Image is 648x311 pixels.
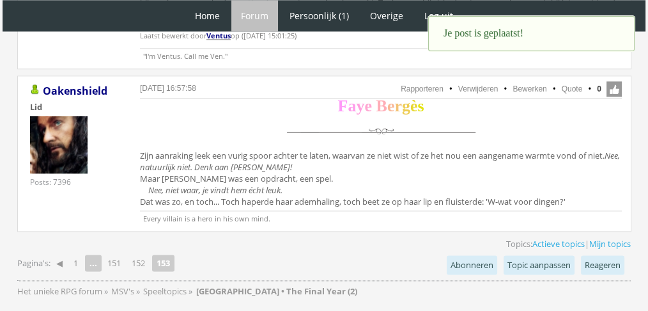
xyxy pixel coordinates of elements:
[394,97,402,115] span: r
[140,26,622,45] p: Laatst bewerkt door op ([DATE] 15:01:25)
[447,255,497,275] a: Abonneren
[410,97,418,115] span: è
[364,97,372,115] span: e
[513,84,546,93] a: Bewerken
[140,84,196,93] a: [DATE] 16:57:58
[143,285,187,297] span: Speeltopics
[143,285,189,297] a: Speeltopics
[562,84,583,93] a: Quote
[402,97,410,115] span: g
[428,16,635,51] div: Je post is geplaatst!
[282,118,480,147] img: scheidingslijn.png
[30,101,120,113] div: Lid
[68,254,83,272] a: 1
[338,97,348,115] span: F
[597,83,601,95] span: 0
[30,177,71,187] div: Posts: 7396
[127,254,150,272] a: 152
[140,211,622,223] p: Every villain is a hero in his own mind.
[17,257,50,269] span: Pagina's:
[43,84,107,98] a: Oakenshield
[206,31,231,40] a: Ventus
[401,84,444,93] a: Rapporteren
[17,285,102,297] span: Het unieke RPG forum
[348,97,356,115] span: a
[387,97,395,115] span: e
[504,255,575,275] a: Topic aanpassen
[589,238,631,250] a: Mijn topics
[148,184,282,196] i: Nee, niet waar, je vindt hem écht leuk.
[136,285,140,297] span: »
[196,285,357,297] strong: [GEOGRAPHIC_DATA] • The Final Year (2)
[85,255,102,271] span: ...
[417,97,424,115] span: s
[30,116,88,173] img: Oakenshield
[506,238,631,250] span: Topics: |
[140,48,622,61] p: "I'm Ventus. Call me Ven."
[30,84,40,95] img: Gebruiker is online
[152,255,174,271] strong: 153
[356,97,364,115] span: y
[189,285,192,297] span: »
[140,150,620,173] i: Nee, natuurlijk niet. Denk aan [PERSON_NAME]!
[51,254,68,272] a: ◀
[102,254,126,272] a: 151
[458,84,498,93] a: Verwijderen
[104,285,108,297] span: »
[376,97,387,115] span: B
[17,285,104,297] a: Het unieke RPG forum
[111,285,136,297] a: MSV's
[111,285,134,297] span: MSV's
[140,100,622,211] div: Zijn aanraking leek een vurig spoor achter te laten, waarvan ze niet wist of ze het nou een aange...
[581,255,624,275] a: Reageren
[532,238,585,250] a: Actieve topics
